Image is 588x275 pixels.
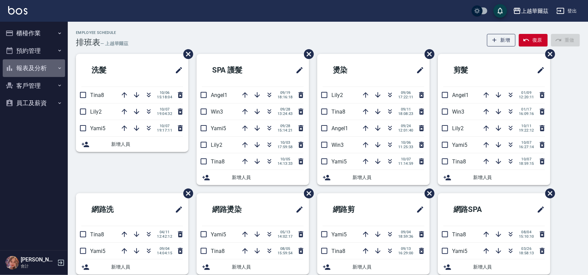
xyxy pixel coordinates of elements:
button: save [493,4,507,18]
span: 10/07 [157,124,172,128]
span: 09/04 [398,230,413,234]
span: Yami5 [331,158,347,165]
span: 10/03 [278,140,293,145]
span: Angel1 [211,92,227,98]
span: 刪除班表 [420,44,435,64]
div: 新增人員 [76,137,188,152]
span: 15:10:10 [519,234,534,239]
span: 10/06 [157,91,172,95]
span: 12:20:11 [519,95,534,99]
div: 新增人員 [197,259,309,275]
img: Logo [8,6,27,15]
span: Yami5 [90,125,105,132]
span: 新增人員 [473,174,545,181]
span: Yami5 [452,142,467,148]
span: 10/11 [519,124,534,128]
span: 11:14:59 [398,161,413,166]
span: 18:58:13 [519,251,534,255]
span: 16:09:16 [519,112,534,116]
span: 08/04 [519,230,534,234]
span: 新增人員 [232,263,304,271]
span: 09/04 [157,247,172,251]
h2: SPA 護髮 [202,58,272,82]
span: 09/28 [278,124,293,128]
span: 19:22:12 [519,128,534,133]
span: 13:24:43 [278,112,293,116]
h2: 網路SPA [443,197,512,222]
span: 修改班表的標題 [291,62,304,78]
span: 17:22:11 [398,95,413,99]
p: 會計 [21,263,55,269]
span: 01/09 [519,91,534,95]
button: 客戶管理 [3,77,65,95]
h2: Employee Schedule [76,31,128,35]
span: 新增人員 [352,174,424,181]
h2: 洗髮 [81,58,144,82]
span: Yami5 [452,248,467,254]
span: 09/06 [398,91,413,95]
span: 新增人員 [232,174,304,181]
span: Win3 [452,109,464,115]
span: Angel1 [452,92,469,98]
span: 14:04:15 [157,251,172,255]
img: Person [5,256,19,270]
button: 報表及分析 [3,59,65,77]
span: 15:18:04 [157,95,172,99]
button: 復原 [519,34,548,46]
span: 12:42:12 [157,234,172,239]
span: 18:59:36 [398,234,413,239]
span: 03/26 [519,247,534,251]
span: Tina8 [452,231,466,238]
span: 修改班表的標題 [291,201,304,218]
div: 新增人員 [438,259,550,275]
span: 18:16:18 [278,95,293,99]
span: 修改班表的標題 [171,62,183,78]
span: 16:29:00 [398,251,413,255]
button: 櫃檯作業 [3,24,65,42]
span: Yami5 [211,125,226,132]
span: 刪除班表 [299,183,315,203]
span: 修改班表的標題 [533,201,545,218]
h3: 排班表 [76,38,100,47]
span: 修改班表的標題 [533,62,545,78]
span: 刪除班表 [299,44,315,64]
span: 09/13 [398,247,413,251]
span: 10/07 [398,157,413,161]
span: 19:04:32 [157,112,172,116]
div: 新增人員 [317,259,430,275]
button: 員工及薪資 [3,94,65,112]
span: 新增人員 [111,263,183,271]
div: 新增人員 [76,259,188,275]
span: 15:59:54 [278,251,293,255]
span: 10/05 [278,157,293,161]
span: 14:02:17 [278,234,293,239]
span: 新增人員 [352,263,424,271]
span: 08/05 [278,247,293,251]
span: Tina8 [452,158,466,165]
span: Lily2 [331,92,343,98]
span: 05/13 [278,230,293,234]
span: Yami5 [90,248,105,254]
div: 新增人員 [317,170,430,185]
h5: [PERSON_NAME] [21,256,55,263]
h2: 網路剪 [323,197,389,222]
span: 14:13:33 [278,161,293,166]
span: 19:17:11 [157,128,172,133]
span: Tina8 [90,92,104,98]
span: 修改班表的標題 [171,201,183,218]
h2: 網路洗 [81,197,147,222]
span: Lily2 [452,125,464,132]
span: Win3 [211,109,223,115]
span: 10/07 [519,140,534,145]
span: 新增人員 [473,263,545,271]
div: 新增人員 [197,170,309,185]
span: 15:14:21 [278,128,293,133]
span: 刪除班表 [178,183,194,203]
span: 16:27:14 [519,145,534,149]
span: Tina8 [331,109,345,115]
span: Tina8 [211,248,225,254]
span: 10/06 [398,140,413,145]
span: Tina8 [331,248,345,254]
span: 18:08:23 [398,112,413,116]
span: 10/07 [519,157,534,161]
